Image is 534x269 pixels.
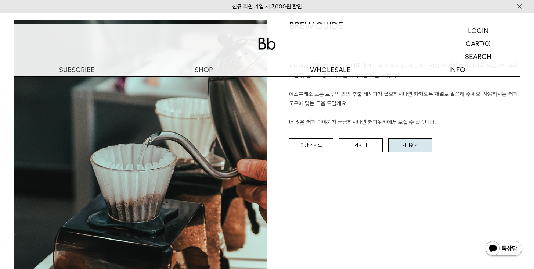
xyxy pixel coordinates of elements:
p: WHOLESALE [267,63,394,76]
p: 집에서도 카페처럼 맛있는 커피를 내려 드실 ﻿수 있게 Bb가 도와 드려요. '레시피 보러 가기'를 누르시면, 추출 시간 및 분쇄도 등의 자세한 레시피를 보실 수 있어요. 에스... [289,61,520,127]
a: 커피위키 [388,138,432,152]
p: INFO [394,63,520,76]
a: CART (0) [436,37,520,50]
a: 신규 회원 가입 시 3,000원 할인 [232,3,302,10]
p: CART [466,37,483,50]
a: 레시피 [339,138,383,152]
p: (0) [483,37,491,50]
a: SHOP [140,63,267,76]
img: 카카오톡 채널 1:1 채팅 버튼 [485,240,523,258]
a: SUBSCRIBE [14,63,140,76]
img: 로고 [258,38,276,50]
a: LOGIN [436,24,520,37]
a: 영상 가이드 [289,138,333,152]
p: LOGIN [468,24,489,37]
p: SEARCH [465,50,491,63]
